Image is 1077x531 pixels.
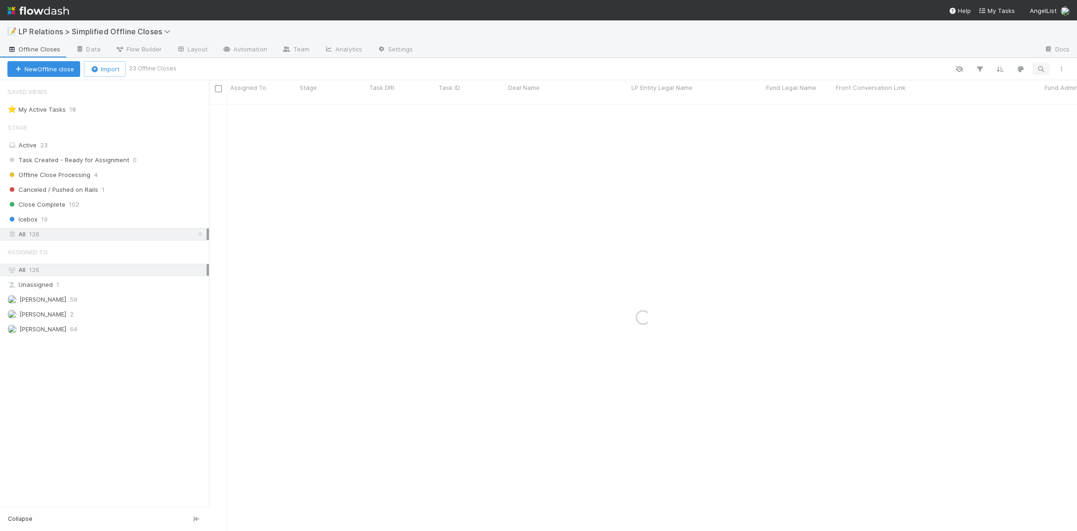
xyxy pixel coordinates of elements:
[102,184,105,196] span: 1
[7,105,17,113] span: ⭐
[29,228,39,240] span: 126
[7,104,66,115] div: My Active Tasks
[439,83,460,92] span: Task ID
[7,61,80,77] button: NewOffline close
[978,6,1015,15] a: My Tasks
[19,27,175,36] span: LP Relations > Simplified Offline Closes
[84,61,126,77] button: Import
[7,169,90,181] span: Offline Close Processing
[7,324,17,334] img: avatar_6177bb6d-328c-44fd-b6eb-4ffceaabafa4.png
[215,85,222,92] input: Toggle All Rows Selected
[7,310,17,319] img: avatar_26a72cff-d2f6-445f-be4d-79d164590882.png
[7,82,47,101] span: Saved Views
[508,83,540,92] span: Deal Name
[7,27,17,35] span: 📝
[7,3,69,19] img: logo-inverted-e16ddd16eac7371096b0.svg
[215,43,275,57] a: Automation
[1030,7,1057,14] span: AngelList
[275,43,317,57] a: Team
[57,279,59,291] span: 1
[169,43,215,57] a: Layout
[129,64,176,73] small: 23 Offline Closes
[369,83,394,92] span: Task DRI
[70,309,74,320] span: 2
[370,43,420,57] a: Settings
[631,83,693,92] span: LP Entity Legal Name
[94,169,98,181] span: 4
[19,325,66,333] span: [PERSON_NAME]
[8,515,32,523] span: Collapse
[70,294,77,305] span: 59
[766,83,816,92] span: Fund Legal Name
[7,295,17,304] img: avatar_218ae7b5-dcd5-4ccc-b5d5-7cc00ae2934f.png
[68,43,107,57] a: Data
[41,214,48,225] span: 19
[133,154,137,166] span: 0
[7,184,98,196] span: Canceled / Pushed on Rails
[317,43,370,57] a: Analytics
[7,44,60,54] span: Offline Closes
[230,83,266,92] span: Assigned To
[19,296,66,303] span: [PERSON_NAME]
[7,154,129,166] span: Task Created - Ready for Assignment
[115,44,162,54] span: Flow Builder
[69,199,79,210] span: 102
[1060,6,1070,16] img: avatar_6177bb6d-328c-44fd-b6eb-4ffceaabafa4.png
[29,266,39,273] span: 126
[108,43,169,57] a: Flow Builder
[1037,43,1077,57] a: Docs
[7,279,207,291] div: Unassigned
[40,141,48,149] span: 23
[7,118,27,137] span: Stage
[949,6,971,15] div: Help
[69,104,85,115] span: 18
[978,7,1015,14] span: My Tasks
[7,243,48,261] span: Assigned To
[836,83,906,92] span: Front Conversation Link
[7,228,207,240] div: All
[7,264,207,276] div: All
[70,323,77,335] span: 64
[7,139,207,151] div: Active
[7,199,65,210] span: Close Complete
[300,83,317,92] span: Stage
[19,310,66,318] span: [PERSON_NAME]
[7,214,38,225] span: Icebox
